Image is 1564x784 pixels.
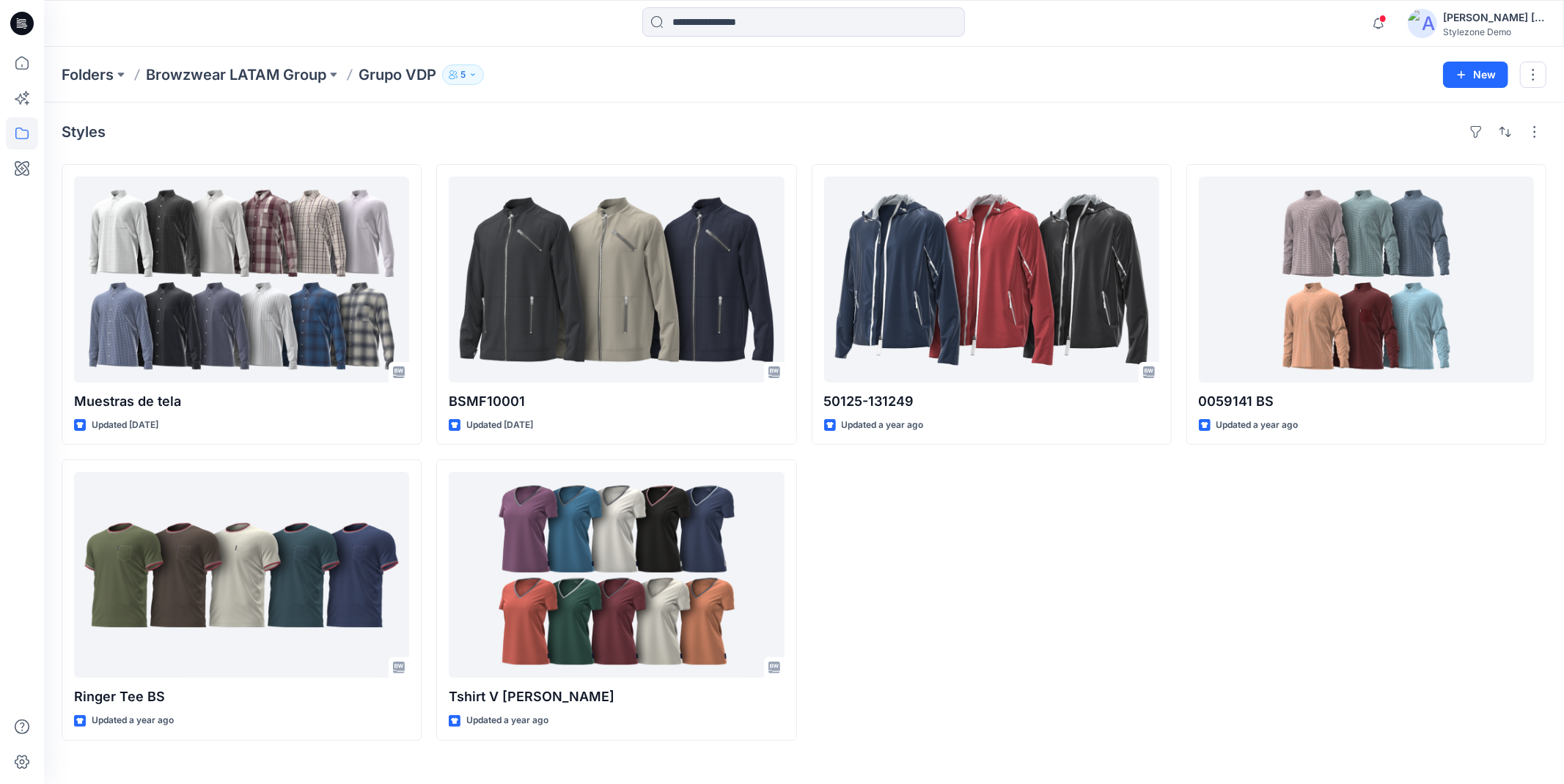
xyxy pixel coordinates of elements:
div: Stylezone Demo [1443,26,1546,37]
img: avatar [1408,9,1437,38]
p: BSMF10001 [449,391,784,412]
p: Updated a year ago [1216,418,1299,433]
a: BSMF10001 [449,177,784,382]
h4: Styles [62,123,106,141]
a: Tshirt V rayas BS [449,472,784,678]
a: 50125-131249 [824,177,1159,382]
p: 0059141 BS [1199,391,1534,412]
a: Folders [62,64,114,85]
a: Ringer Tee BS [74,472,409,678]
p: Grupo VDP [359,64,436,85]
p: Updated a year ago [466,713,548,728]
p: 5 [460,67,466,83]
p: Ringer Tee BS [74,687,409,707]
p: 50125-131249 [824,391,1159,412]
p: Updated a year ago [92,713,174,728]
button: 5 [442,64,484,85]
div: [PERSON_NAME] [PERSON_NAME] [1443,9,1546,26]
a: Browzwear LATAM Group [146,64,326,85]
a: 0059141 BS [1199,177,1534,382]
p: Tshirt V [PERSON_NAME] [449,687,784,707]
button: New [1443,62,1508,88]
p: Muestras de tela [74,391,409,412]
p: Updated a year ago [842,418,924,433]
p: Updated [DATE] [466,418,533,433]
a: Muestras de tela [74,177,409,382]
p: Updated [DATE] [92,418,158,433]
